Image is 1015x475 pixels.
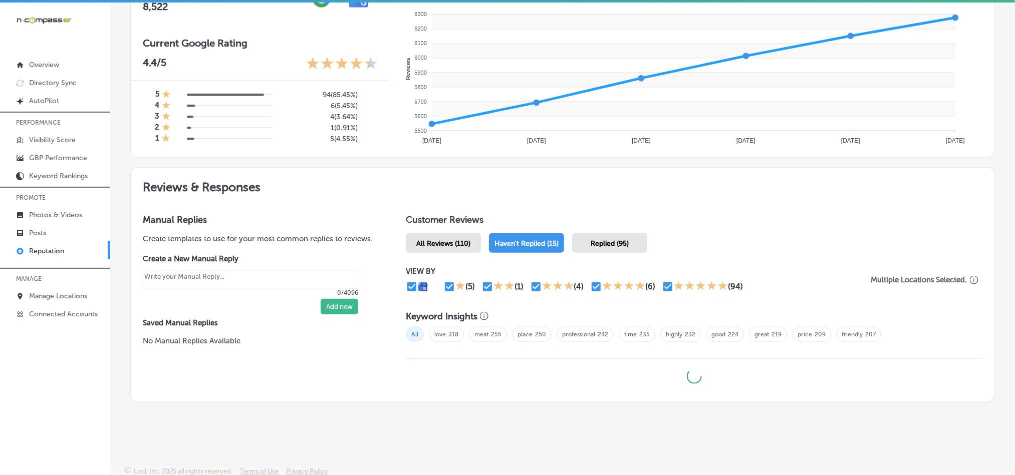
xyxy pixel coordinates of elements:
tspan: [DATE] [527,137,546,144]
div: 2 Stars [493,281,515,293]
p: Posts [29,229,46,237]
a: 224 [728,331,738,338]
h2: Reviews & Responses [131,168,994,202]
tspan: [DATE] [736,137,755,144]
p: Photos & Videos [29,211,82,219]
a: professional [562,331,595,338]
div: (94) [728,282,743,291]
p: Directory Sync [29,79,77,87]
p: 4.4 /5 [143,57,166,72]
div: (6) [645,282,655,291]
a: 242 [598,331,608,338]
a: 250 [535,331,546,338]
a: highly [666,331,682,338]
span: Replied (95) [591,239,629,248]
p: No Manual Replies Available [143,335,374,346]
a: friendly [842,331,863,338]
tspan: 6200 [415,26,427,32]
tspan: [DATE] [841,137,860,144]
tspan: 6100 [415,41,427,47]
a: 207 [865,331,876,338]
a: 219 [772,331,782,338]
div: 1 Star [162,90,171,101]
tspan: 6300 [415,12,427,18]
h5: 5 ( 4.55% ) [290,135,358,143]
div: 1 Star [162,101,171,112]
h3: Keyword Insights [406,311,477,322]
h5: 6 ( 5.45% ) [290,102,358,110]
h3: Current Google Rating [143,37,378,49]
div: (5) [465,282,475,291]
span: Haven't Replied (15) [494,239,559,248]
a: love [434,331,446,338]
a: place [518,331,533,338]
span: All [406,327,424,342]
p: Visibility Score [29,136,76,144]
p: Connected Accounts [29,310,98,318]
tspan: 5500 [415,128,427,134]
h3: Manual Replies [143,214,374,225]
span: All Reviews (110) [416,239,470,248]
text: Reviews [405,58,411,80]
p: 0/4096 [143,289,358,296]
div: 4.4 Stars [306,57,378,72]
div: 1 Star [161,134,170,145]
tspan: 6000 [415,55,427,61]
h5: 4 ( 3.64% ) [290,113,358,121]
div: 3 Stars [542,281,574,293]
a: good [711,331,725,338]
p: GBP Performance [29,154,87,162]
p: Locl, Inc. 2025 all rights reserved. [134,467,232,475]
tspan: 5600 [415,113,427,119]
h4: 5 [155,90,159,101]
tspan: [DATE] [632,137,651,144]
h5: 1 ( 0.91% ) [290,124,358,132]
h5: 94 ( 85.45% ) [290,91,358,99]
h4: 1 [155,134,159,145]
h2: 8,522 [143,1,293,13]
tspan: 5800 [415,84,427,90]
tspan: [DATE] [422,137,441,144]
a: 235 [639,331,650,338]
div: (1) [515,282,524,291]
a: great [754,331,769,338]
a: 255 [491,331,501,338]
div: 1 Star [162,112,171,123]
h4: 3 [155,112,159,123]
a: 232 [685,331,695,338]
button: Add new [321,299,358,314]
label: Create a New Manual Reply [143,254,358,263]
a: meat [474,331,488,338]
a: 318 [448,331,458,338]
div: 1 Star [455,281,465,293]
textarea: Create your Quick Reply [143,271,358,289]
a: 209 [815,331,826,338]
tspan: 5900 [415,70,427,76]
div: 4 Stars [602,281,645,293]
h4: 4 [155,101,159,112]
p: Reputation [29,247,64,255]
p: Overview [29,61,59,69]
p: Keyword Rankings [29,172,88,180]
label: Saved Manual Replies [143,318,374,327]
tspan: 5700 [415,99,427,105]
p: Manage Locations [29,292,87,300]
div: 1 Star [162,123,171,134]
p: AutoPilot [29,97,59,105]
div: 5 Stars [674,281,728,293]
a: time [624,331,637,338]
tspan: [DATE] [946,137,965,144]
h4: 2 [155,123,159,134]
h1: Customer Reviews [406,214,982,229]
img: 660ab0bf-5cc7-4cb8-ba1c-48b5ae0f18e60NCTV_CLogo_TV_Black_-500x88.png [16,16,71,25]
p: Create templates to use for your most common replies to reviews. [143,233,374,244]
p: VIEW BY [406,267,867,276]
a: price [798,331,812,338]
div: (4) [574,282,584,291]
p: Multiple Locations Selected. [871,275,967,284]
